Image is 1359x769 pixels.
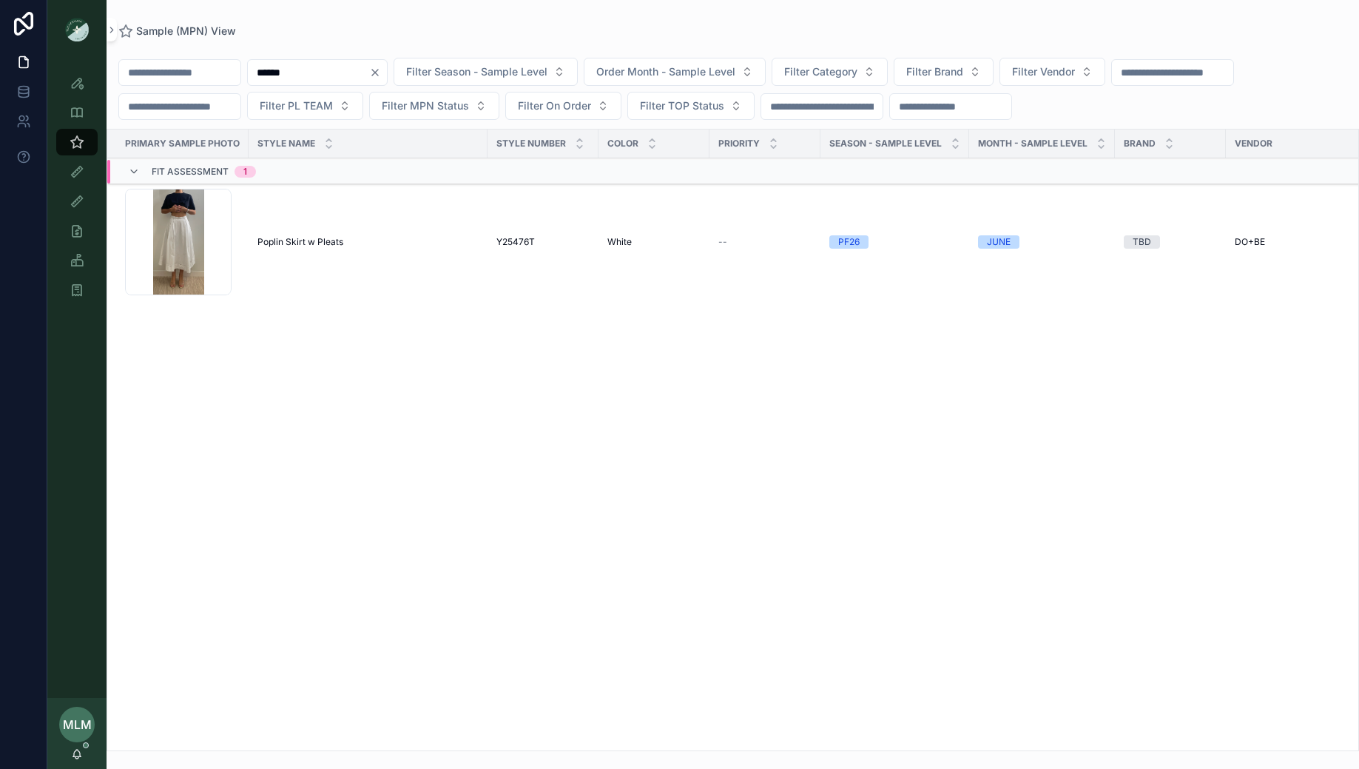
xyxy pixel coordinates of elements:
div: scrollable content [47,59,107,323]
span: Filter TOP Status [640,98,724,113]
span: Season - Sample Level [829,138,942,150]
span: Filter Category [784,64,857,79]
span: PRIMARY SAMPLE PHOTO [125,138,240,150]
a: PF26 [829,235,960,249]
a: -- [718,236,812,248]
a: White [607,236,701,248]
a: Poplin Skirt w Pleats [257,236,479,248]
span: Filter Brand [906,64,963,79]
img: App logo [65,18,89,41]
span: Poplin Skirt w Pleats [257,236,343,248]
span: Fit Assessment [152,166,229,178]
button: Select Button [999,58,1105,86]
button: Clear [369,67,387,78]
a: Sample (MPN) View [118,24,236,38]
span: Style Name [257,138,315,150]
span: MLM [63,716,92,733]
button: Select Button [772,58,888,86]
div: PF26 [838,235,860,249]
button: Select Button [627,92,755,120]
span: Vendor [1235,138,1272,150]
div: TBD [1133,235,1151,249]
span: Style Number [496,138,566,150]
span: -- [718,236,727,248]
span: Filter MPN Status [382,98,469,113]
a: Y25476T [496,236,590,248]
span: Filter PL TEAM [260,98,333,113]
a: TBD [1124,235,1217,249]
button: Select Button [584,58,766,86]
span: Filter Vendor [1012,64,1075,79]
span: Filter On Order [518,98,591,113]
div: JUNE [987,235,1011,249]
button: Select Button [247,92,363,120]
span: Color [607,138,638,150]
button: Select Button [894,58,994,86]
span: DO+BE [1235,236,1265,248]
span: Brand [1124,138,1156,150]
a: JUNE [978,235,1106,249]
div: 1 [243,166,247,178]
button: Select Button [394,58,578,86]
span: PRIORITY [718,138,760,150]
span: MONTH - SAMPLE LEVEL [978,138,1087,150]
span: Order Month - Sample Level [596,64,735,79]
button: Select Button [505,92,621,120]
span: White [607,236,632,248]
span: Filter Season - Sample Level [406,64,547,79]
span: Y25476T [496,236,535,248]
span: Sample (MPN) View [136,24,236,38]
button: Select Button [369,92,499,120]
